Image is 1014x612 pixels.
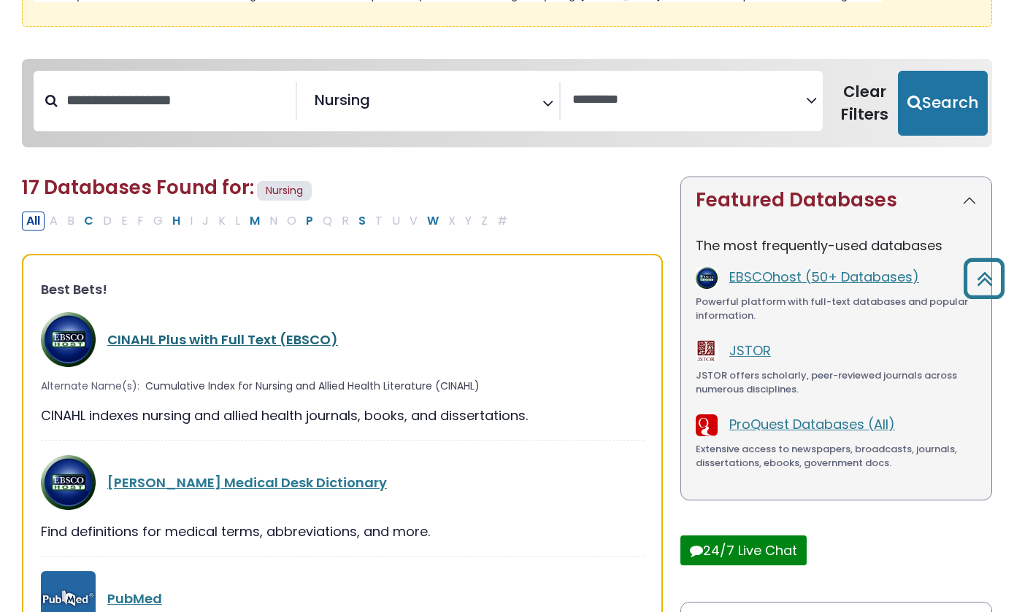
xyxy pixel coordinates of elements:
button: 24/7 Live Chat [680,535,807,565]
div: Powerful platform with full-text databases and popular information. [696,295,977,323]
input: Search database by title or keyword [58,88,296,112]
a: JSTOR [729,341,771,360]
button: Submit for Search Results [898,71,988,136]
h3: Best Bets! [41,282,644,298]
a: PubMed [107,589,162,608]
a: CINAHL Plus with Full Text (EBSCO) [107,330,338,349]
button: Filter Results W [423,212,443,231]
button: Filter Results M [245,212,264,231]
button: All [22,212,45,231]
a: Back to Top [958,265,1010,292]
div: Extensive access to newspapers, broadcasts, journals, dissertations, ebooks, government docs. [696,442,977,470]
li: Nursing [309,89,370,111]
button: Featured Databases [681,177,991,223]
a: ProQuest Databases (All) [729,415,895,433]
span: Nursing [315,89,370,111]
button: Filter Results S [354,212,370,231]
div: CINAHL indexes nursing and allied health journals, books, and dissertations. [41,406,644,425]
span: Alternate Name(s): [41,379,139,394]
button: Filter Results C [80,212,98,231]
div: Alpha-list to filter by first letter of database name [22,211,513,229]
div: Find definitions for medical terms, abbreviations, and more. [41,522,644,541]
button: Filter Results H [168,212,185,231]
textarea: Search [572,93,806,108]
button: Clear Filters [831,71,898,136]
textarea: Search [373,97,383,112]
a: EBSCOhost (50+ Databases) [729,268,919,286]
a: [PERSON_NAME] Medical Desk Dictionary [107,473,387,492]
span: Nursing [257,181,312,201]
span: 17 Databases Found for: [22,174,254,201]
span: Cumulative Index for Nursing and Allied Health Literature (CINAHL) [145,379,480,394]
div: JSTOR offers scholarly, peer-reviewed journals across numerous disciplines. [696,368,977,397]
p: The most frequently-used databases [696,236,977,255]
button: Filter Results P [301,212,318,231]
nav: Search filters [22,59,992,148]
